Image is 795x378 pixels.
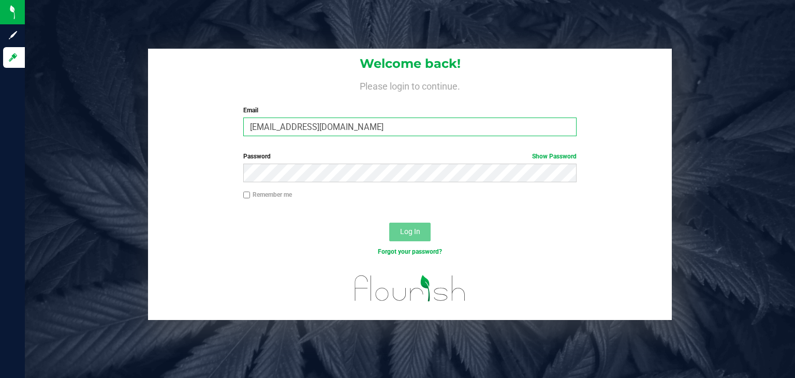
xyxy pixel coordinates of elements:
button: Log In [389,223,431,241]
span: Password [243,153,271,160]
label: Remember me [243,190,292,199]
span: Log In [400,227,420,236]
input: Remember me [243,192,251,199]
a: Show Password [532,153,577,160]
inline-svg: Sign up [8,30,18,40]
h1: Welcome back! [148,57,672,70]
inline-svg: Log in [8,52,18,63]
img: flourish_logo.svg [345,267,476,309]
label: Email [243,106,577,115]
a: Forgot your password? [378,248,442,255]
h4: Please login to continue. [148,79,672,91]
